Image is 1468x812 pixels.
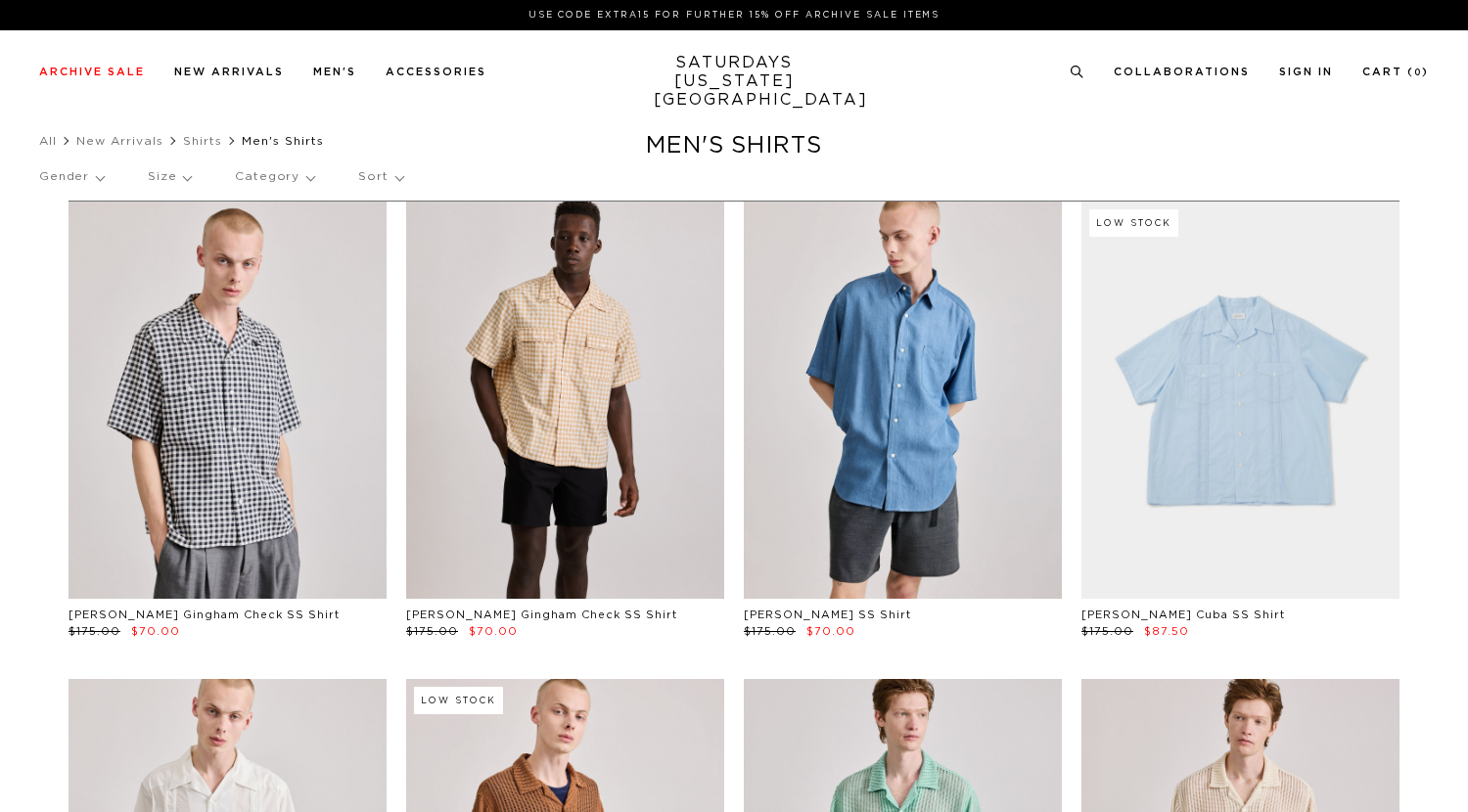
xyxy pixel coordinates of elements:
[1089,209,1178,237] div: Low Stock
[654,54,815,110] a: SATURDAYS[US_STATE][GEOGRAPHIC_DATA]
[39,67,145,77] a: Archive Sale
[242,135,324,147] span: Men's Shirts
[1144,626,1189,637] span: $87.50
[131,626,180,637] span: $70.00
[1362,67,1429,77] a: Cart (0)
[148,155,191,200] p: Size
[406,626,458,637] span: $175.00
[1081,626,1133,637] span: $175.00
[76,135,163,147] a: New Arrivals
[386,67,486,77] a: Accessories
[313,67,356,77] a: Men's
[47,8,1421,23] p: Use Code EXTRA15 for Further 15% Off Archive Sale Items
[39,155,104,200] p: Gender
[235,155,314,200] p: Category
[744,609,911,620] a: [PERSON_NAME] SS Shirt
[39,135,57,147] a: All
[1279,67,1333,77] a: Sign In
[358,155,402,200] p: Sort
[183,135,222,147] a: Shirts
[414,687,503,714] div: Low Stock
[174,67,284,77] a: New Arrivals
[1414,68,1422,77] small: 0
[1081,609,1285,620] a: [PERSON_NAME] Cuba SS Shirt
[69,626,120,637] span: $175.00
[469,626,518,637] span: $70.00
[406,609,677,620] a: [PERSON_NAME] Gingham Check SS Shirt
[744,626,796,637] span: $175.00
[806,626,855,637] span: $70.00
[69,609,340,620] a: [PERSON_NAME] Gingham Check SS Shirt
[1114,67,1250,77] a: Collaborations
